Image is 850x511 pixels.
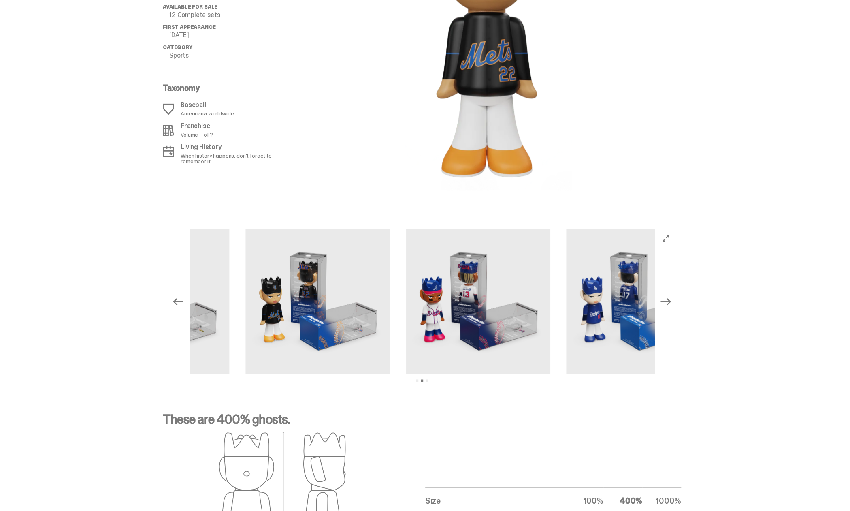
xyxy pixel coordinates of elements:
[416,379,418,382] button: View slide 1
[181,111,234,116] p: Americana worldwide
[181,153,288,164] p: When history happens, don't forget to remember it
[181,144,288,150] p: Living History
[421,379,423,382] button: View slide 2
[657,293,675,310] button: Next
[169,12,292,18] p: 12 Complete sets
[163,84,288,92] p: Taxonomy
[245,229,390,374] img: 7_MLB_400_Media_Gallery_Soto.png
[163,24,215,30] span: First Appearance
[661,233,671,243] button: View full-screen
[163,413,681,432] p: These are 400% ghosts.
[169,293,187,310] button: Previous
[566,229,710,374] img: 4_MLB_400_Media_Gallery_Ohtani.png
[181,102,234,108] p: Baseball
[163,3,217,10] span: Available for Sale
[85,229,229,374] img: 2_MLB_400_Media_Gallery_Skenes.png
[181,123,213,129] p: Franchise
[169,32,292,38] p: [DATE]
[181,132,213,137] p: Volume _ of ?
[163,44,192,51] span: Category
[169,52,292,59] p: Sports
[406,229,550,374] img: 3_MLB_400_Media_Gallery_Acuna.png
[426,379,428,382] button: View slide 3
